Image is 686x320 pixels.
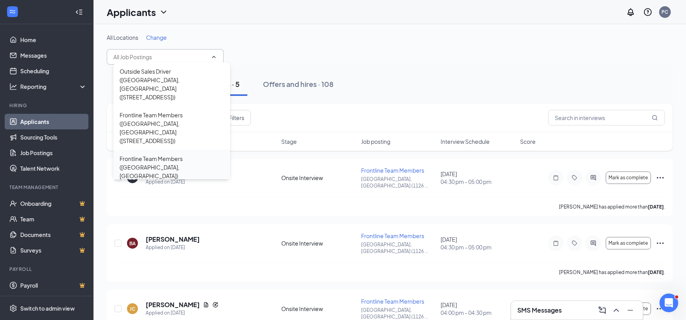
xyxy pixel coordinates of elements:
svg: Ellipses [656,173,665,182]
div: Team Management [9,184,85,191]
button: Mark as complete [606,237,651,249]
span: Frontline Team Members [361,232,424,239]
a: PayrollCrown [20,278,87,293]
div: Frontline Team Members ([GEOGRAPHIC_DATA], [GEOGRAPHIC_DATA]) [120,154,224,180]
a: DocumentsCrown [20,227,87,242]
svg: Collapse [75,8,83,16]
span: 04:30 pm - 05:00 pm [441,243,515,251]
p: [GEOGRAPHIC_DATA], [GEOGRAPHIC_DATA] (1126 ... [361,241,436,255]
svg: Ellipses [656,304,665,313]
svg: Tag [570,240,579,246]
button: ComposeMessage [596,304,608,316]
button: Mark as complete [606,171,651,184]
svg: ChevronUp [211,54,217,60]
svg: Document [203,302,209,308]
div: [DATE] [441,235,515,251]
span: Stage [281,138,297,145]
div: BA [129,240,136,247]
input: Search in interviews [548,110,665,126]
span: 04:00 pm - 04:30 pm [441,309,515,316]
iframe: Intercom live chat [660,293,678,312]
p: [GEOGRAPHIC_DATA], [GEOGRAPHIC_DATA] (1126 ... [361,307,436,320]
h3: SMS Messages [517,306,562,315]
div: Onsite Interview [281,305,356,313]
div: PC [662,9,668,15]
div: Onsite Interview [281,174,356,182]
p: [PERSON_NAME] has applied more than . [559,269,665,276]
div: Applied on [DATE] [146,244,200,251]
span: Frontline Team Members [361,298,424,305]
svg: ComposeMessage [598,306,607,315]
svg: Ellipses [656,239,665,248]
a: OnboardingCrown [20,196,87,211]
svg: Note [551,175,561,181]
svg: ActiveChat [589,240,598,246]
div: Applied on [DATE] [146,309,219,317]
span: Job posting [361,138,390,145]
div: JC [130,306,135,312]
svg: ActiveChat [589,175,598,181]
span: Mark as complete [608,175,648,180]
b: [DATE] [648,204,664,210]
a: Home [20,32,87,48]
div: Reporting [20,83,87,90]
a: Job Postings [20,145,87,161]
span: Mark as complete [608,240,648,246]
svg: QuestionInfo [643,7,652,17]
span: All Locations [107,34,138,41]
a: Messages [20,48,87,63]
svg: Reapply [212,302,219,308]
div: Frontline Team Members ([GEOGRAPHIC_DATA], [GEOGRAPHIC_DATA] ([STREET_ADDRESS])) [120,111,224,145]
svg: Notifications [626,7,635,17]
svg: Minimize [626,306,635,315]
svg: Note [551,240,561,246]
a: TeamCrown [20,211,87,227]
svg: Analysis [9,83,17,90]
div: Payroll [9,266,85,272]
svg: Tag [570,175,579,181]
div: Switch to admin view [20,304,75,312]
svg: Settings [9,304,17,312]
a: Sourcing Tools [20,129,87,145]
span: Frontline Team Members [361,167,424,174]
button: Minimize [624,304,637,316]
div: Outside Sales Driver ([GEOGRAPHIC_DATA], [GEOGRAPHIC_DATA] ([STREET_ADDRESS])) [120,67,224,101]
h5: [PERSON_NAME] [146,235,200,244]
div: [DATE] [441,301,515,316]
span: Change [146,34,167,41]
span: Interview Schedule [441,138,490,145]
input: All Job Postings [113,53,208,61]
div: [DATE] [441,170,515,186]
div: Onsite Interview [281,239,356,247]
p: [GEOGRAPHIC_DATA], [GEOGRAPHIC_DATA] (1126 ... [361,176,436,189]
div: Applied on [DATE] [146,178,209,186]
a: Talent Network [20,161,87,176]
a: SurveysCrown [20,242,87,258]
span: 04:30 pm - 05:00 pm [441,178,515,186]
button: ChevronUp [610,304,623,316]
svg: ChevronUp [612,306,621,315]
a: Applicants [20,114,87,129]
a: Scheduling [20,63,87,79]
button: Filter Filters [211,110,251,126]
div: Offers and hires · 108 [263,79,333,89]
h5: [PERSON_NAME] [146,301,200,309]
span: Score [520,138,536,145]
p: [PERSON_NAME] has applied more than . [559,203,665,210]
svg: MagnifyingGlass [652,115,658,121]
h1: Applicants [107,5,156,19]
svg: ChevronDown [159,7,168,17]
b: [DATE] [648,269,664,275]
svg: WorkstreamLogo [9,8,16,16]
div: Hiring [9,102,85,109]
